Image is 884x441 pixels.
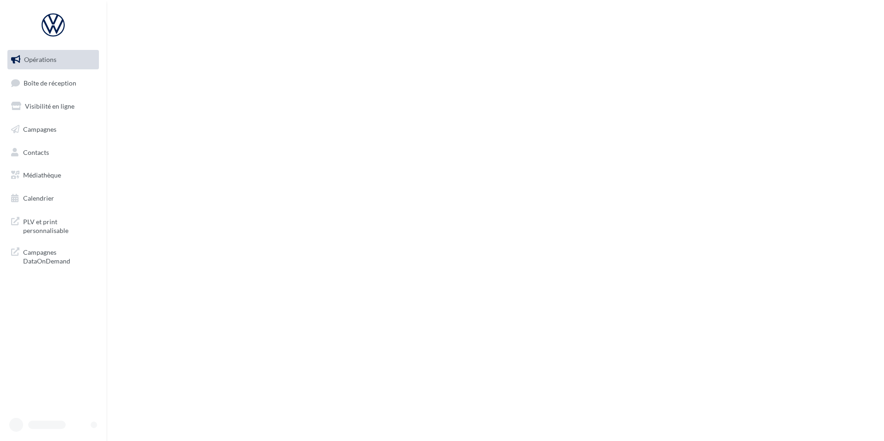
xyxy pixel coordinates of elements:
span: Médiathèque [23,171,61,179]
a: Contacts [6,143,101,162]
span: Visibilité en ligne [25,102,74,110]
span: Contacts [23,148,49,156]
span: PLV et print personnalisable [23,215,95,235]
span: Opérations [24,55,56,63]
a: PLV et print personnalisable [6,212,101,239]
a: Boîte de réception [6,73,101,93]
a: Calendrier [6,189,101,208]
a: Opérations [6,50,101,69]
span: Campagnes DataOnDemand [23,246,95,266]
a: Campagnes [6,120,101,139]
a: Campagnes DataOnDemand [6,242,101,269]
span: Calendrier [23,194,54,202]
a: Médiathèque [6,165,101,185]
a: Visibilité en ligne [6,97,101,116]
span: Campagnes [23,125,56,133]
span: Boîte de réception [24,79,76,86]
